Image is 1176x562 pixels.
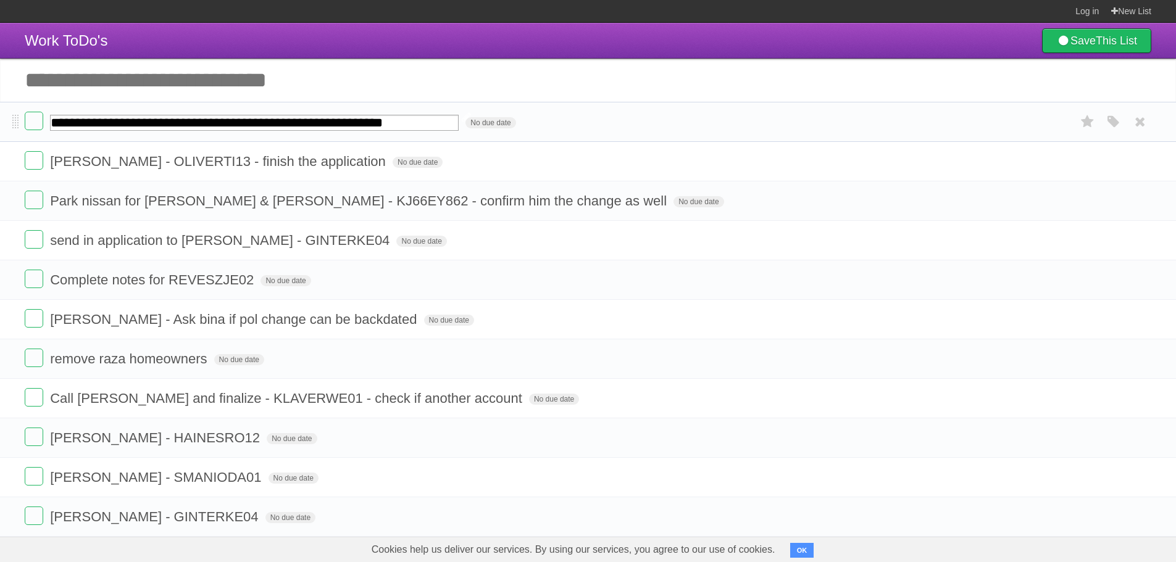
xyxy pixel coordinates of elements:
span: No due date [393,157,443,168]
span: No due date [214,354,264,365]
span: No due date [424,315,474,326]
span: No due date [465,117,515,128]
label: Done [25,467,43,486]
span: No due date [267,433,317,444]
label: Done [25,230,43,249]
label: Done [25,270,43,288]
a: SaveThis List [1042,28,1151,53]
label: Done [25,506,43,525]
span: No due date [529,394,579,405]
span: Work ToDo's [25,32,107,49]
label: Done [25,112,43,130]
span: No due date [261,275,311,286]
label: Done [25,349,43,367]
label: Star task [1076,112,1099,132]
span: [PERSON_NAME] - GINTERKE04 [50,509,261,524]
span: remove raza homeowners [50,351,210,366]
span: No due date [673,196,724,207]
span: No due date [269,473,319,484]
label: Done [25,388,43,407]
label: Done [25,191,43,209]
span: [PERSON_NAME] - SMANIODA01 [50,469,264,485]
b: This List [1096,35,1137,47]
label: Done [25,309,43,328]
span: [PERSON_NAME] - OLIVERTI13 - finish the application [50,154,389,169]
span: No due date [265,512,315,523]
span: Complete notes for REVESZJE02 [50,272,257,287]
span: Park nissan for [PERSON_NAME] & [PERSON_NAME] - KJ66EY862 - confirm him the change as well [50,193,670,209]
span: send in application to [PERSON_NAME] - GINTERKE04 [50,233,393,248]
label: Done [25,151,43,170]
span: Call [PERSON_NAME] and finalize - KLAVERWE01 - check if another account [50,391,525,406]
span: Cookies help us deliver our services. By using our services, you agree to our use of cookies. [359,537,788,562]
span: No due date [396,236,446,247]
button: OK [790,543,814,558]
span: [PERSON_NAME] - HAINESRO12 [50,430,263,445]
label: Done [25,428,43,446]
span: [PERSON_NAME] - Ask bina if pol change can be backdated [50,312,420,327]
